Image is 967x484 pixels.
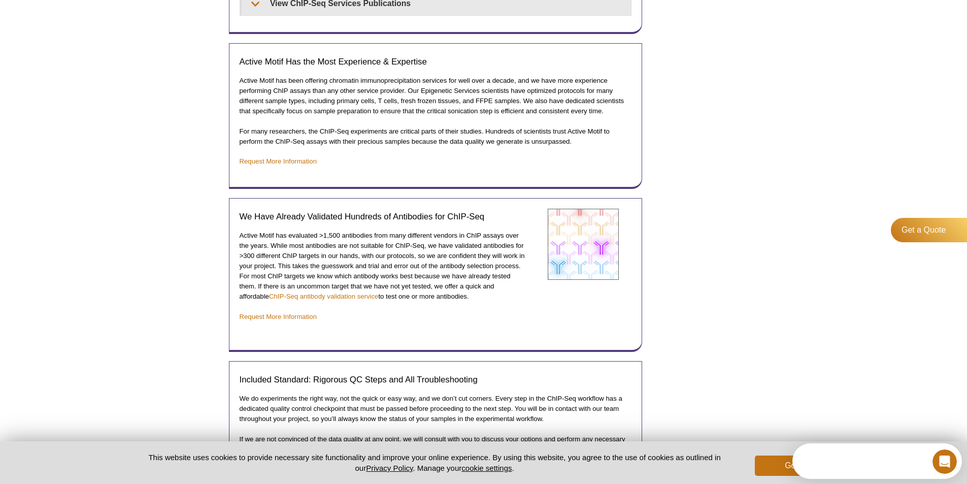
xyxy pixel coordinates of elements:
[240,56,631,68] h3: Active Motif Has the Most Experience & Expertise
[240,126,631,147] p: For many researchers, the ChIP-Seq experiments are critical parts of their studies. Hundreds of s...
[240,394,631,424] p: We do experiments the right way, not the quick or easy way, and we don’t cut corners. Every step ...
[366,464,413,472] a: Privacy Policy
[131,452,739,473] p: This website uses cookies to provide necessary site functionality and improve your online experie...
[240,157,317,165] a: Request More Information
[240,231,528,302] p: Active Motif has evaluated >1,500 antibodies from many different vendors in ChIP assays over the ...
[240,374,631,386] h3: Included Standard: Rigorous QC Steps and All Troubleshooting
[461,464,512,472] button: cookie settings
[240,76,631,116] p: Active Motif has been offering chromatin immunoprecipitation services for well over a decade, and...
[548,209,619,280] img: Services antibodies
[240,211,528,223] h3: We Have Already Validated Hundreds of Antibodies for ChIP-Seq
[891,218,967,242] a: Get a Quote
[932,449,957,474] iframe: Intercom live chat
[269,293,379,300] a: ChIP-Seq antibody validation service
[240,313,317,320] a: Request More Information
[792,443,962,479] iframe: Intercom live chat discovery launcher
[755,456,836,476] button: Got it!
